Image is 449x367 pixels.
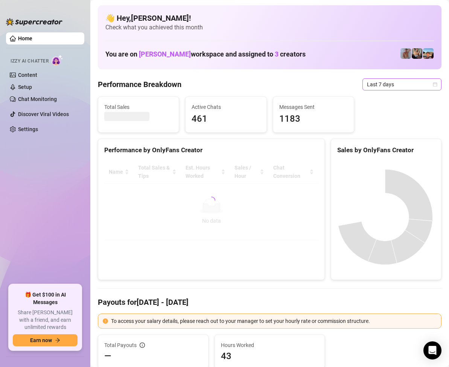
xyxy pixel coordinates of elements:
[104,145,318,155] div: Performance by OnlyFans Creator
[400,48,411,59] img: Joey
[221,350,319,362] span: 43
[18,35,32,41] a: Home
[111,317,437,325] div: To access your salary details, please reach out to your manager to set your hourly rate or commis...
[18,72,37,78] a: Content
[337,145,435,155] div: Sales by OnlyFans Creator
[18,84,32,90] a: Setup
[105,13,434,23] h4: 👋 Hey, [PERSON_NAME] !
[192,112,260,126] span: 461
[52,55,63,66] img: AI Chatter
[18,111,69,117] a: Discover Viral Videos
[11,58,49,65] span: Izzy AI Chatter
[98,297,441,307] h4: Payouts for [DATE] - [DATE]
[104,341,137,349] span: Total Payouts
[423,341,441,359] div: Open Intercom Messenger
[103,318,108,324] span: exclamation-circle
[279,103,348,111] span: Messages Sent
[18,96,57,102] a: Chat Monitoring
[55,338,60,343] span: arrow-right
[367,79,437,90] span: Last 7 days
[423,48,434,59] img: Zach
[221,341,319,349] span: Hours Worked
[98,79,181,90] h4: Performance Breakdown
[13,291,78,306] span: 🎁 Get $100 in AI Messages
[104,350,111,362] span: —
[18,126,38,132] a: Settings
[13,309,78,331] span: Share [PERSON_NAME] with a friend, and earn unlimited rewards
[207,196,216,205] span: loading
[30,337,52,343] span: Earn now
[6,18,62,26] img: logo-BBDzfeDw.svg
[192,103,260,111] span: Active Chats
[104,103,173,111] span: Total Sales
[412,48,422,59] img: George
[105,50,306,58] h1: You are on workspace and assigned to creators
[433,82,437,87] span: calendar
[139,50,191,58] span: [PERSON_NAME]
[275,50,279,58] span: 3
[105,23,434,32] span: Check what you achieved this month
[140,343,145,348] span: info-circle
[13,334,78,346] button: Earn nowarrow-right
[279,112,348,126] span: 1183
